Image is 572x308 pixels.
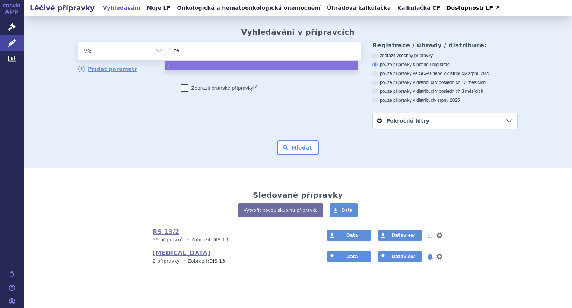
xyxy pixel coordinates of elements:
h2: Vyhledávání v přípravcích [241,28,355,37]
a: Data [330,203,358,217]
span: Data [341,208,352,213]
p: Zobrazit: [153,258,312,264]
a: DIS-13 [209,258,225,264]
button: nastavení [436,231,443,240]
label: pouze přípravky v distribuci v posledních 12 měsících [372,79,518,85]
label: pouze přípravky v distribuci [372,97,518,103]
button: notifikace [426,252,434,261]
a: [MEDICAL_DATA] [153,249,210,257]
button: notifikace [426,231,434,240]
a: Vyhledávání [101,3,143,13]
span: v srpnu 2025 [465,71,490,76]
a: Moje LP [144,3,173,13]
label: zobrazit všechny přípravky [372,53,518,59]
p: Zobrazit: [153,237,312,243]
a: Kalkulačka CP [395,3,443,13]
span: Dataview [391,254,415,259]
a: Dataview [378,251,422,262]
button: nastavení [436,252,443,261]
a: Úhradová kalkulačka [325,3,393,13]
a: Pokročilé filtry [373,113,517,129]
span: v srpnu 2025 [434,98,460,103]
h2: Léčivé přípravky [24,3,101,13]
abbr: (?) [253,84,258,89]
a: Vytvořit novou skupinu přípravků [238,203,323,217]
a: Dataview [378,230,422,241]
a: Dostupnosti LP [444,3,503,13]
i: • [181,258,188,264]
label: pouze přípravky s platnou registrací [372,62,518,67]
a: Data [327,230,371,241]
span: 2 přípravky [153,258,179,264]
a: DIS-13 [213,237,228,242]
h3: Registrace / úhrady / distribuce: [372,42,518,49]
a: Onkologická a hematoonkologická onemocnění [175,3,323,13]
label: pouze přípravky v distribuci v posledních 3 měsících [372,88,518,94]
span: Data [346,233,358,238]
a: RS 13/2 [153,228,179,235]
span: Dataview [391,233,415,238]
i: • [184,237,191,243]
label: pouze přípravky ve SCAU nebo v distribuci [372,70,518,76]
label: Zobrazit bratrské přípravky [181,84,259,92]
a: Přidat parametr [78,66,137,72]
span: Dostupnosti LP [447,5,493,11]
a: Data [327,251,371,262]
button: Hledat [277,140,319,155]
span: Data [346,254,358,259]
span: 59 přípravků [153,237,183,242]
li: z [165,61,358,70]
h2: Sledované přípravky [253,191,343,199]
